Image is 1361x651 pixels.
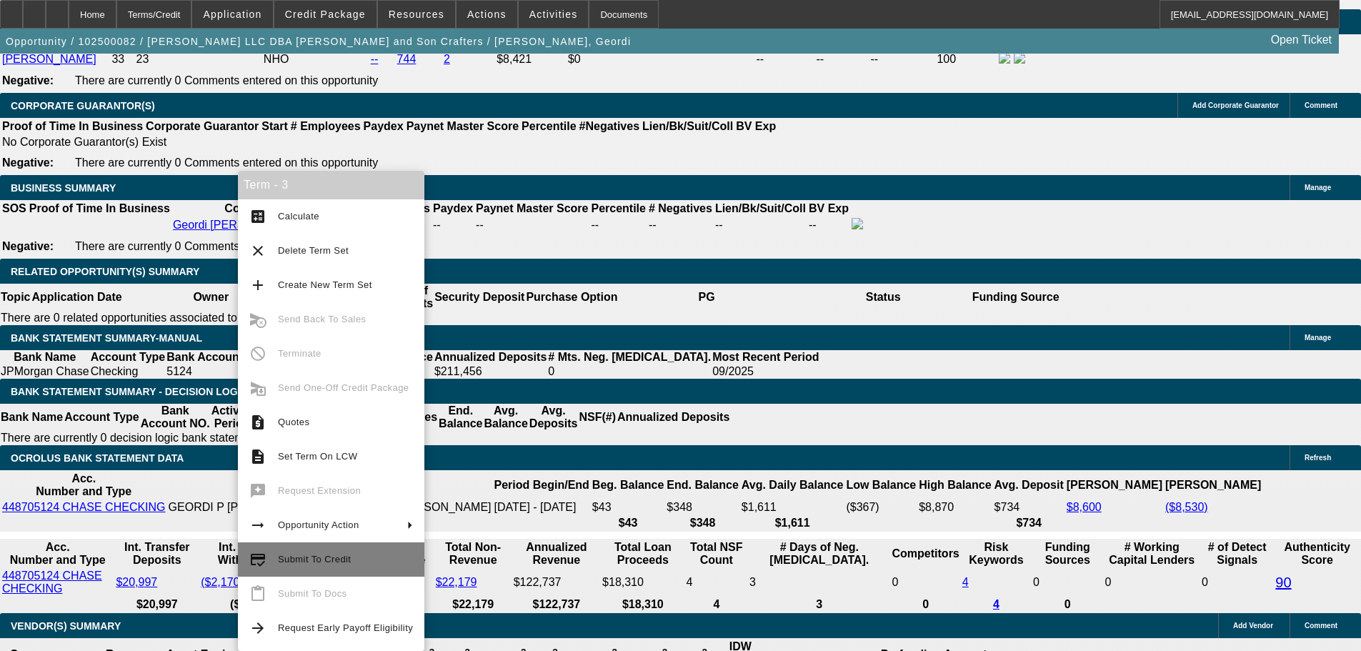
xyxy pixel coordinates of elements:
b: Paydex [433,202,473,214]
b: Negative: [2,74,54,86]
td: Checking [90,364,166,379]
td: $8,421 [496,51,566,67]
b: #Negatives [579,120,640,132]
a: 2 [444,53,450,65]
button: Resources [378,1,455,28]
td: $18,310 [602,569,684,596]
mat-icon: credit_score [249,551,266,568]
span: There are currently 0 Comments entered on this opportunity [75,74,378,86]
td: $8,870 [918,500,992,515]
th: Funding Sources [1032,540,1102,567]
span: VENDOR(S) SUMMARY [11,620,121,632]
td: 0 [547,364,712,379]
th: Avg. Deposits [529,404,579,431]
span: OCROLUS BANK STATEMENT DATA [11,452,184,464]
th: Low Balance [845,472,917,499]
span: Bank Statement Summary - Decision Logic [11,386,248,397]
span: Manage [1305,334,1331,342]
span: Actions [467,9,507,20]
td: -- [816,51,869,67]
th: Acc. Number and Type [1,540,114,567]
th: Beg. Balance [592,472,664,499]
td: 0 [892,569,960,596]
td: $734 [994,500,1065,515]
span: BUSINESS SUMMARY [11,182,116,194]
mat-icon: request_quote [249,414,266,431]
th: Activity Period [211,404,254,431]
a: 744 [397,53,417,65]
b: Percentile [591,202,645,214]
th: 3 [749,597,889,612]
img: facebook-icon.png [852,218,863,229]
td: -- [808,217,849,233]
th: Application Date [31,284,122,311]
th: SOS [1,202,27,216]
th: # Mts. Neg. [MEDICAL_DATA]. [547,350,712,364]
td: -- [870,51,935,67]
th: Funding Source [972,284,1060,311]
mat-icon: arrow_right_alt [249,517,266,534]
th: Int. Transfer Deposits [115,540,199,567]
button: Activities [519,1,589,28]
th: End. Balance [438,404,483,431]
td: [DATE] - [DATE] [494,500,590,515]
th: Avg. Balance [483,404,528,431]
th: Authenticity Score [1275,540,1360,567]
th: Competitors [892,540,960,567]
th: $18,310 [602,597,684,612]
mat-icon: description [249,448,266,465]
mat-icon: arrow_forward [249,620,266,637]
b: Lien/Bk/Suit/Coll [715,202,806,214]
a: ($2,170) [201,576,244,588]
td: $0 [567,51,754,67]
th: $734 [994,516,1065,530]
th: [PERSON_NAME] [1066,472,1163,499]
a: [PERSON_NAME] [2,53,96,65]
b: # Employees [291,120,361,132]
th: $348 [666,516,739,530]
th: Sum of the Total NSF Count and Total Overdraft Fee Count from Ocrolus [686,540,748,567]
span: Create New Term Set [278,279,372,290]
button: Actions [457,1,517,28]
th: PG [618,284,794,311]
span: Refresh [1305,454,1331,462]
span: Request Early Payoff Eligibility [278,622,413,633]
a: Geordi [PERSON_NAME] LLC [173,219,329,231]
td: NHO [263,51,369,67]
span: Credit Package [285,9,366,20]
td: 4 [686,569,748,596]
th: Risk Keywords [962,540,1031,567]
th: End. Balance [666,472,739,499]
span: RELATED OPPORTUNITY(S) SUMMARY [11,266,199,277]
mat-icon: calculate [249,208,266,225]
div: -- [649,219,712,232]
b: Paydex [364,120,404,132]
td: 5124 [166,364,267,379]
span: There are currently 0 Comments entered on this opportunity [75,240,378,252]
a: 4 [962,576,969,588]
a: $20,997 [116,576,157,588]
span: Activities [529,9,578,20]
th: # Working Capital Lenders [1104,540,1200,567]
mat-icon: add [249,277,266,294]
a: $8,600 [1067,501,1102,513]
b: Company [224,202,276,214]
button: Credit Package [274,1,377,28]
span: Opportunity Action [278,520,359,530]
th: Annualized Revenue [513,540,600,567]
td: -- [432,217,474,233]
td: GEORDI P [PERSON_NAME] OR DESTINY [PERSON_NAME] [168,500,492,515]
a: Open Ticket [1265,28,1337,52]
b: Paynet Master Score [407,120,519,132]
span: Quotes [278,417,309,427]
span: Comment [1305,622,1337,630]
b: Negative: [2,156,54,169]
div: -- [476,219,588,232]
div: -- [591,219,645,232]
th: Security Deposit [434,284,525,311]
span: Add Vendor [1233,622,1273,630]
a: 448705124 CHASE CHECKING [2,570,102,595]
th: Bank Account NO. [140,404,211,431]
span: Add Corporate Guarantor [1192,101,1279,109]
span: Set Term On LCW [278,451,357,462]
